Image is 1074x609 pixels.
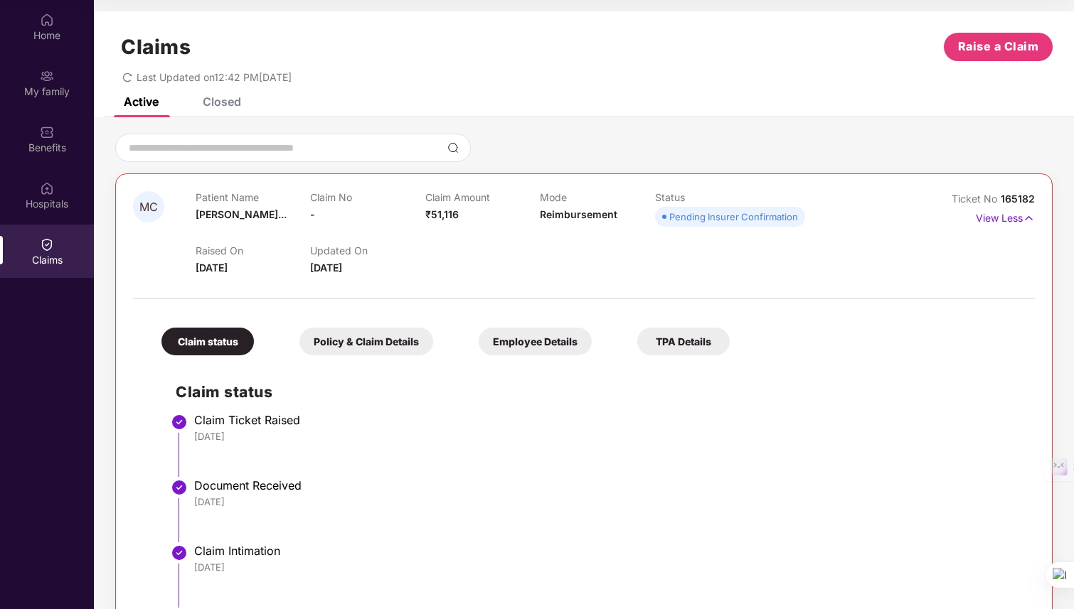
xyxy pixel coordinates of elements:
[958,38,1039,55] span: Raise a Claim
[40,237,54,252] img: svg+xml;base64,PHN2ZyBpZD0iQ2xhaW0iIHhtbG5zPSJodHRwOi8vd3d3LnczLm9yZy8yMDAwL3N2ZyIgd2lkdGg9IjIwIi...
[176,380,1021,404] h2: Claim status
[196,262,228,274] span: [DATE]
[194,495,1021,508] div: [DATE]
[122,71,132,83] span: redo
[299,328,433,355] div: Policy & Claim Details
[310,262,342,274] span: [DATE]
[194,544,1021,558] div: Claim Intimation
[196,191,310,203] p: Patient Name
[1001,193,1035,205] span: 165182
[976,207,1035,226] p: View Less
[196,244,310,257] p: Raised On
[540,208,617,220] span: Reimbursement
[196,208,287,220] span: [PERSON_NAME]...
[310,208,315,220] span: -
[1023,210,1035,226] img: svg+xml;base64,PHN2ZyB4bWxucz0iaHR0cDovL3d3dy53My5vcmcvMjAwMC9zdmciIHdpZHRoPSIxNyIgaGVpZ2h0PSIxNy...
[425,208,459,220] span: ₹51,116
[479,328,592,355] div: Employee Details
[161,328,254,355] div: Claim status
[40,13,54,27] img: svg+xml;base64,PHN2ZyBpZD0iSG9tZSIgeG1sbnM9Imh0dHA6Ly93d3cudzMub3JnLzIwMDAvc3ZnIiB3aWR0aD0iMjAiIG...
[944,33,1053,61] button: Raise a Claim
[203,95,241,109] div: Closed
[194,478,1021,492] div: Document Received
[124,95,159,109] div: Active
[137,71,292,83] span: Last Updated on 12:42 PM[DATE]
[121,35,191,59] h1: Claims
[194,430,1021,443] div: [DATE]
[194,413,1021,427] div: Claim Ticket Raised
[540,191,654,203] p: Mode
[171,479,188,496] img: svg+xml;base64,PHN2ZyBpZD0iU3RlcC1Eb25lLTMyeDMyIiB4bWxucz0iaHR0cDovL3d3dy53My5vcmcvMjAwMC9zdmciIH...
[655,191,770,203] p: Status
[40,69,54,83] img: svg+xml;base64,PHN2ZyB3aWR0aD0iMjAiIGhlaWdodD0iMjAiIHZpZXdCb3g9IjAgMCAyMCAyMCIgZmlsbD0ibm9uZSIgeG...
[40,181,54,195] img: svg+xml;base64,PHN2ZyBpZD0iSG9zcGl0YWxzIiB4bWxucz0iaHR0cDovL3d3dy53My5vcmcvMjAwMC9zdmciIHdpZHRoPS...
[139,201,158,213] span: MC
[447,142,459,153] img: svg+xml;base64,PHN2ZyBpZD0iU2VhcmNoLTMyeDMyIiB4bWxucz0iaHR0cDovL3d3dy53My5vcmcvMjAwMC9zdmciIHdpZH...
[310,191,425,203] p: Claim No
[952,193,1001,205] span: Ticket No
[194,561,1021,573] div: [DATE]
[171,414,188,431] img: svg+xml;base64,PHN2ZyBpZD0iU3RlcC1Eb25lLTMyeDMyIiB4bWxucz0iaHR0cDovL3d3dy53My5vcmcvMjAwMC9zdmciIH...
[669,210,798,224] div: Pending Insurer Confirmation
[171,544,188,561] img: svg+xml;base64,PHN2ZyBpZD0iU3RlcC1Eb25lLTMyeDMyIiB4bWxucz0iaHR0cDovL3d3dy53My5vcmcvMjAwMC9zdmciIH...
[637,328,730,355] div: TPA Details
[40,125,54,139] img: svg+xml;base64,PHN2ZyBpZD0iQmVuZWZpdHMiIHhtbG5zPSJodHRwOi8vd3d3LnczLm9yZy8yMDAwL3N2ZyIgd2lkdGg9Ij...
[425,191,540,203] p: Claim Amount
[310,244,425,257] p: Updated On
